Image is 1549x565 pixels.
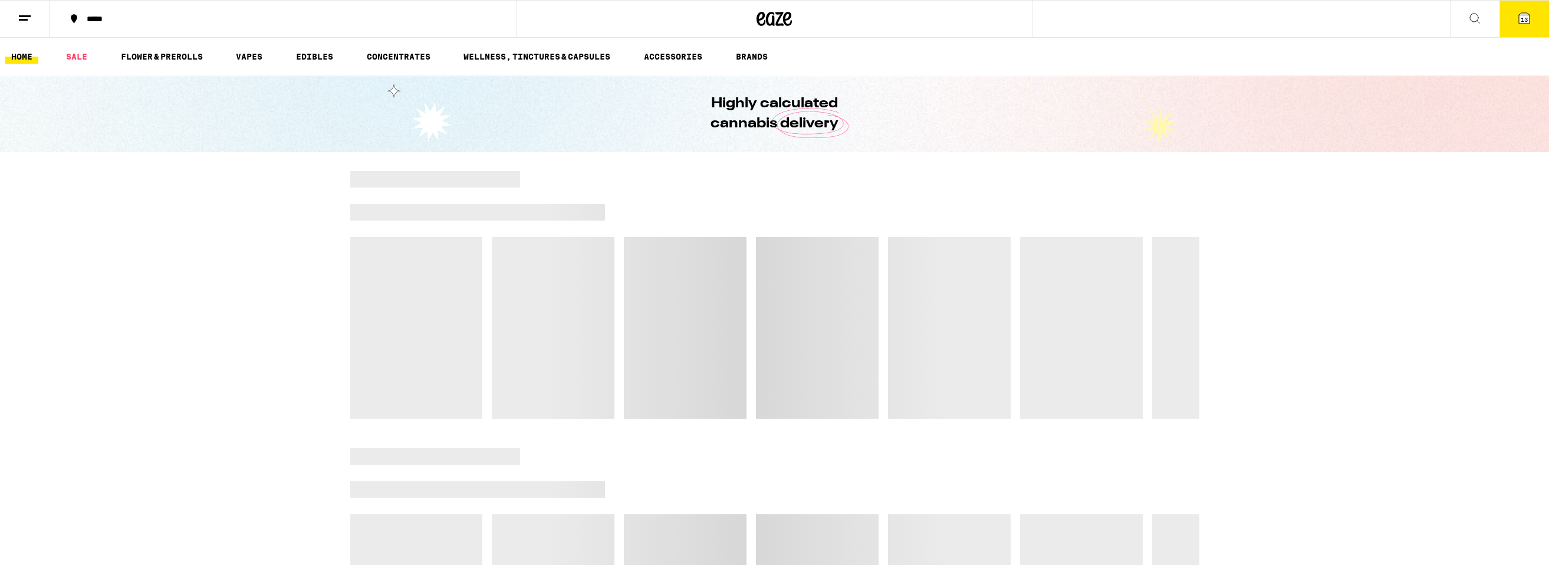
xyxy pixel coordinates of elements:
a: VAPES [230,50,268,64]
a: CONCENTRATES [361,50,436,64]
a: EDIBLES [290,50,339,64]
button: BRANDS [730,50,774,64]
button: 13 [1499,1,1549,37]
a: HOME [5,50,38,64]
span: 13 [1521,16,1528,23]
a: FLOWER & PREROLLS [115,50,209,64]
a: ACCESSORIES [638,50,708,64]
a: SALE [60,50,93,64]
a: WELLNESS, TINCTURES & CAPSULES [458,50,616,64]
h1: Highly calculated cannabis delivery [678,94,872,134]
